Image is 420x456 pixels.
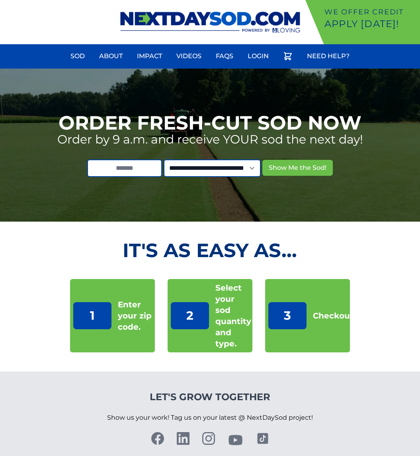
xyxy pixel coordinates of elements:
a: Videos [172,47,206,66]
p: 1 [73,302,111,329]
p: Order by 9 a.m. and receive YOUR sod the next day! [57,132,363,147]
a: About [94,47,127,66]
p: Show us your work! Tag us on your latest @ NextDaySod project! [107,403,313,432]
a: Impact [132,47,167,66]
p: Select your sod quantity and type. [215,282,251,349]
p: Enter your zip code. [118,299,152,332]
p: Apply [DATE]! [324,18,417,30]
button: Show Me the Sod! [262,160,333,176]
a: FAQs [211,47,238,66]
a: Login [243,47,273,66]
p: We offer Credit [324,6,417,18]
p: 2 [171,302,209,329]
a: Sod [66,47,90,66]
h2: It's as Easy As... [70,241,350,260]
h1: Order Fresh-Cut Sod Now [59,113,361,132]
a: Need Help? [302,47,354,66]
h4: Let's Grow Together [107,391,313,403]
p: 3 [268,302,307,329]
p: Checkout! [313,310,356,321]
